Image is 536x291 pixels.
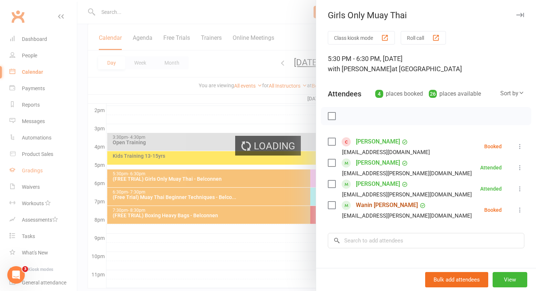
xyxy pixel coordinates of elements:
[342,190,472,199] div: [EMAIL_ADDRESS][PERSON_NAME][DOMAIN_NAME]
[342,148,430,157] div: [EMAIL_ADDRESS][DOMAIN_NAME]
[392,65,462,73] span: at [GEOGRAPHIC_DATA]
[356,178,400,190] a: [PERSON_NAME]
[22,266,28,272] span: 3
[328,233,524,248] input: Search to add attendees
[480,186,502,191] div: Attended
[375,89,423,99] div: places booked
[342,211,472,221] div: [EMAIL_ADDRESS][PERSON_NAME][DOMAIN_NAME]
[425,272,488,287] button: Bulk add attendees
[484,144,502,149] div: Booked
[328,54,524,74] div: 5:30 PM - 6:30 PM, [DATE]
[484,207,502,212] div: Booked
[342,169,472,178] div: [EMAIL_ADDRESS][PERSON_NAME][DOMAIN_NAME]
[328,65,392,73] span: with [PERSON_NAME]
[401,31,446,45] button: Roll call
[328,31,395,45] button: Class kiosk mode
[356,136,400,148] a: [PERSON_NAME]
[480,165,502,170] div: Attended
[316,10,536,20] div: Girls Only Muay Thai
[356,199,418,211] a: Wanin [PERSON_NAME]
[500,89,524,98] div: Sort by
[429,89,481,99] div: places available
[429,90,437,98] div: 26
[328,89,361,99] div: Attendees
[356,157,400,169] a: [PERSON_NAME]
[7,266,25,284] iframe: Intercom live chat
[493,272,527,287] button: View
[375,90,383,98] div: 4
